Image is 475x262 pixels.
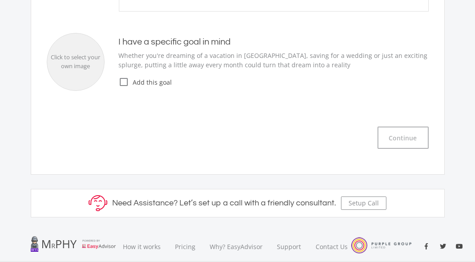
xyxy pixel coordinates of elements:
[378,127,429,149] button: Continue
[168,232,203,262] a: Pricing
[119,37,429,47] h4: I have a specific goal in mind
[270,232,309,262] a: Support
[130,78,429,87] span: Add this goal
[119,51,429,70] p: Whether you're dreaming of a vacation in [GEOGRAPHIC_DATA], saving for a wedding or just an excit...
[119,77,130,87] i: check_box_outline_blank
[116,232,168,262] a: How it works
[203,232,270,262] a: Why? EasyAdvisor
[341,196,386,210] button: Setup Call
[47,53,104,71] div: Click to select your own image
[112,198,336,208] h5: Need Assistance? Let’s set up a call with a friendly consultant.
[309,232,356,262] a: Contact Us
